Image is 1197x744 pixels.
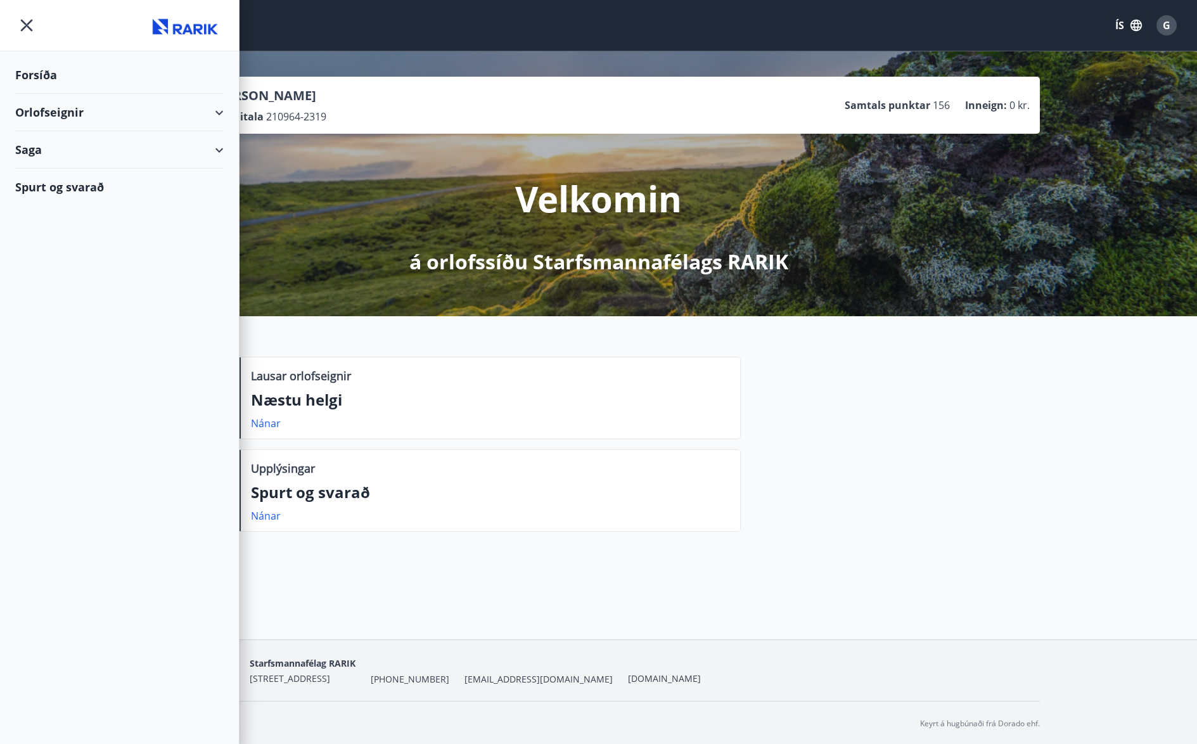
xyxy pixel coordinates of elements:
span: 156 [933,98,950,112]
p: á orlofssíðu Starfsmannafélags RARIK [409,248,788,276]
span: G [1163,18,1170,32]
img: union_logo [148,14,224,39]
button: G [1151,10,1182,41]
a: [DOMAIN_NAME] [628,672,701,684]
button: ÍS [1108,14,1149,37]
span: 210964-2319 [266,110,326,124]
p: Næstu helgi [251,389,730,411]
div: Orlofseignir [15,94,224,131]
p: Upplýsingar [251,460,315,477]
p: Spurt og svarað [251,482,730,503]
span: [PHONE_NUMBER] [371,673,449,686]
div: Forsíða [15,56,224,94]
p: Lausar orlofseignir [251,368,351,384]
div: Spurt og svarað [15,169,224,205]
p: Velkomin [515,174,682,222]
span: [STREET_ADDRESS] [250,672,330,684]
p: [PERSON_NAME] [214,87,326,105]
button: menu [15,14,38,37]
div: Saga [15,131,224,169]
a: Nánar [251,509,281,523]
p: Samtals punktar [845,98,930,112]
a: Nánar [251,416,281,430]
span: 0 kr. [1009,98,1030,112]
span: Starfsmannafélag RARIK [250,657,355,669]
p: Inneign : [965,98,1007,112]
p: Keyrt á hugbúnaði frá Dorado ehf. [920,718,1040,729]
span: [EMAIL_ADDRESS][DOMAIN_NAME] [464,673,613,686]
